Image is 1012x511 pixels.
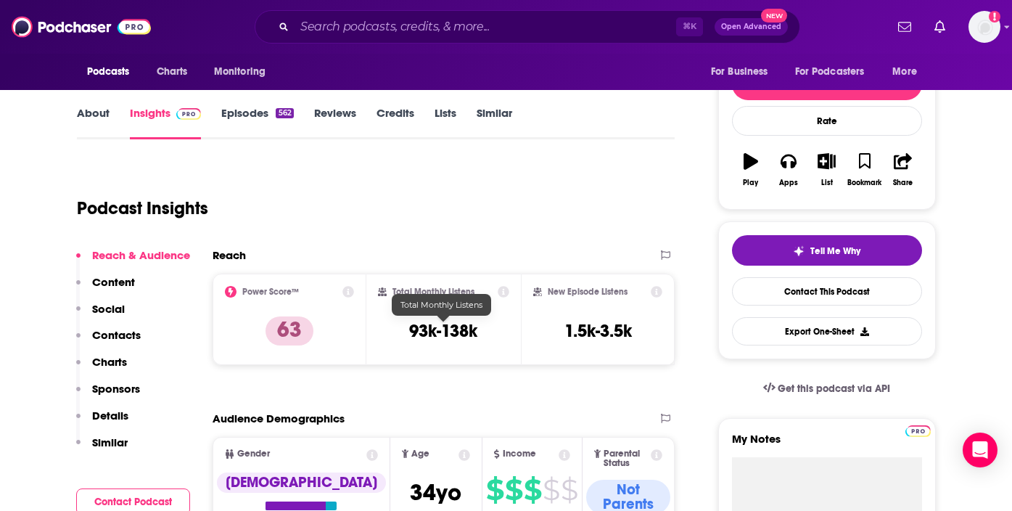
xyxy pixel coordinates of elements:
div: [DEMOGRAPHIC_DATA] [217,473,386,493]
a: Show notifications dropdown [892,15,917,39]
a: Credits [377,106,414,139]
img: Podchaser Pro [176,108,202,120]
button: Bookmark [846,144,884,196]
span: Charts [157,62,188,82]
button: open menu [786,58,886,86]
button: Reach & Audience [76,248,190,275]
button: open menu [701,58,786,86]
h2: Reach [213,248,246,262]
button: Play [732,144,770,196]
a: Reviews [314,106,356,139]
a: InsightsPodchaser Pro [130,106,202,139]
a: Lists [435,106,456,139]
a: Episodes562 [221,106,293,139]
p: Contacts [92,328,141,342]
span: Income [503,449,536,459]
div: Search podcasts, credits, & more... [255,10,800,44]
h2: Audience Demographics [213,412,345,425]
button: Charts [76,355,127,382]
a: Pro website [905,423,931,437]
button: Details [76,409,128,436]
span: $ [505,478,522,502]
h3: 1.5k-3.5k [564,320,632,342]
span: Logged in as lily.gordon [968,11,1000,43]
button: open menu [77,58,149,86]
span: $ [486,478,503,502]
span: New [761,9,787,23]
button: Show profile menu [968,11,1000,43]
span: More [892,62,917,82]
img: Podchaser Pro [905,425,931,437]
input: Search podcasts, credits, & more... [295,15,676,38]
span: 34 yo [410,478,461,507]
a: Contact This Podcast [732,277,922,306]
div: Bookmark [847,179,881,187]
span: Gender [237,449,270,459]
span: $ [524,478,541,502]
h1: Podcast Insights [77,197,208,219]
span: Podcasts [87,62,130,82]
p: Reach & Audience [92,248,190,262]
img: tell me why sparkle [793,245,805,257]
span: $ [543,478,559,502]
p: Content [92,275,135,289]
div: 562 [276,108,293,118]
button: Open AdvancedNew [715,18,788,36]
button: Share [884,144,921,196]
svg: Add a profile image [989,11,1000,23]
a: Show notifications dropdown [929,15,951,39]
span: Open Advanced [721,23,781,30]
span: For Business [711,62,768,82]
span: Total Monthly Listens [400,300,482,310]
span: Monitoring [214,62,266,82]
span: ⌘ K [676,17,703,36]
button: Social [76,302,125,329]
button: open menu [882,58,935,86]
div: Apps [779,179,798,187]
div: Share [893,179,913,187]
div: Rate [732,106,922,136]
button: Export One-Sheet [732,317,922,346]
button: List [807,144,845,196]
p: Sponsors [92,382,140,396]
a: Charts [147,58,197,86]
h2: Total Monthly Listens [392,287,474,297]
img: Podchaser - Follow, Share and Rate Podcasts [12,13,151,41]
h2: Power Score™ [242,287,299,297]
button: Apps [770,144,807,196]
a: Get this podcast via API [752,371,902,406]
a: Similar [477,106,512,139]
p: Charts [92,355,127,369]
a: About [77,106,110,139]
p: 63 [266,316,313,346]
button: tell me why sparkleTell Me Why [732,235,922,266]
span: Get this podcast via API [778,383,890,395]
span: Age [411,449,429,459]
button: Similar [76,436,128,462]
span: For Podcasters [795,62,865,82]
div: Open Intercom Messenger [963,433,997,467]
button: Content [76,275,135,302]
label: My Notes [732,432,922,457]
span: Tell Me Why [810,245,860,257]
h2: New Episode Listens [548,287,628,297]
button: Contacts [76,328,141,355]
div: Play [743,179,758,187]
span: Parental Status [604,449,649,468]
p: Details [92,409,128,422]
button: open menu [204,58,284,86]
span: $ [561,478,577,502]
h3: 93k-138k [409,320,477,342]
div: List [821,179,833,187]
button: Sponsors [76,382,140,409]
p: Social [92,302,125,316]
img: User Profile [968,11,1000,43]
p: Similar [92,436,128,449]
